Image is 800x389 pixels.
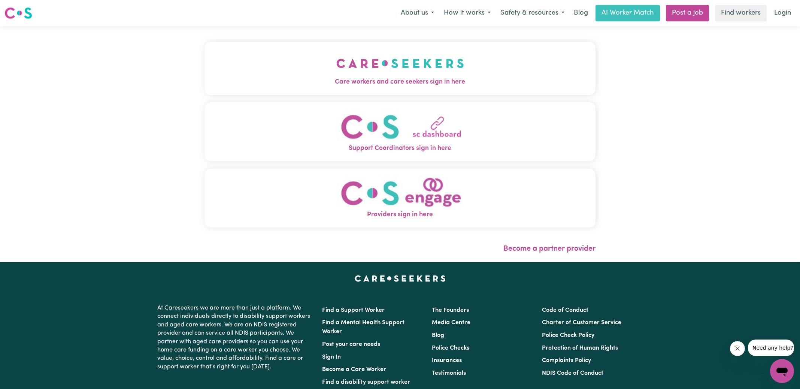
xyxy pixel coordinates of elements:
button: Care workers and care seekers sign in here [204,42,596,94]
span: Care workers and care seekers sign in here [204,77,596,87]
a: Protection of Human Rights [542,345,618,351]
a: Charter of Customer Service [542,320,621,326]
a: Blog [432,332,444,338]
iframe: Close message [730,341,745,356]
a: Find a Support Worker [322,307,385,313]
a: Find workers [715,5,767,21]
a: Become a partner provider [503,245,596,253]
a: Testimonials [432,370,466,376]
button: Safety & resources [496,5,569,21]
a: Post your care needs [322,341,380,347]
a: Media Centre [432,320,470,326]
button: Support Coordinators sign in here [204,102,596,161]
a: Sign In [322,354,341,360]
a: Become a Care Worker [322,367,386,373]
a: Careseekers home page [355,275,446,281]
a: NDIS Code of Conduct [542,370,603,376]
a: Find a Mental Health Support Worker [322,320,404,335]
a: Login [770,5,796,21]
a: Code of Conduct [542,307,588,313]
a: Insurances [432,358,462,364]
button: About us [396,5,439,21]
a: Complaints Policy [542,358,591,364]
a: Police Check Policy [542,332,594,338]
a: AI Worker Match [596,5,660,21]
a: The Founders [432,307,469,313]
a: Post a job [666,5,709,21]
span: Providers sign in here [204,210,596,220]
a: Blog [569,5,593,21]
button: Providers sign in here [204,169,596,227]
iframe: Message from company [748,340,794,356]
a: Police Checks [432,345,469,351]
img: Careseekers logo [4,6,32,20]
p: At Careseekers we are more than just a platform. We connect individuals directly to disability su... [157,301,313,374]
span: Support Coordinators sign in here [204,144,596,153]
iframe: Button to launch messaging window [770,359,794,383]
a: Find a disability support worker [322,379,410,385]
a: Careseekers logo [4,4,32,22]
button: How it works [439,5,496,21]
